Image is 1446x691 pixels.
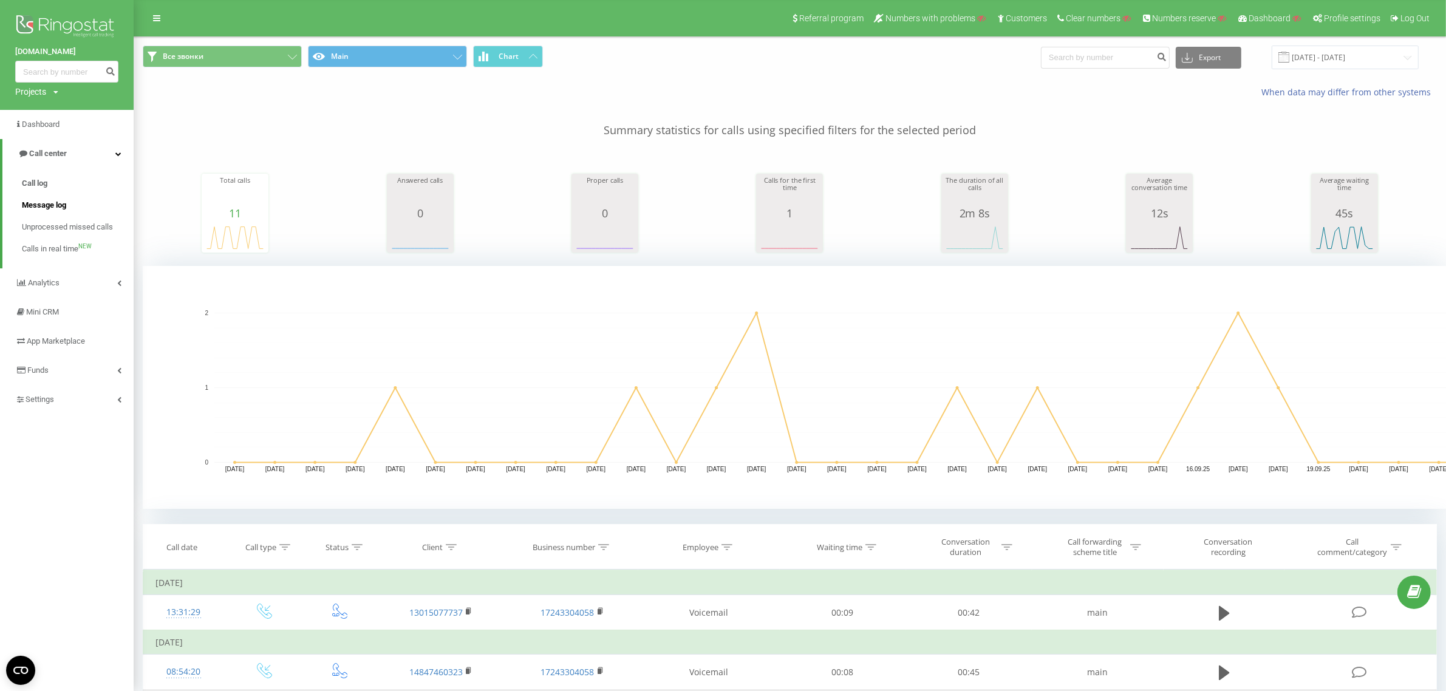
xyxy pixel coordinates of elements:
text: [DATE] [225,466,245,473]
span: App Marketplace [27,336,85,345]
text: [DATE] [947,466,967,473]
span: Dashboard [1249,13,1291,23]
svg: A chart. [759,219,820,256]
input: Search by number [1041,47,1170,69]
text: [DATE] [506,466,525,473]
span: Referral program [799,13,864,23]
div: Conversation duration [933,537,998,557]
text: 0 [205,459,208,466]
text: [DATE] [627,466,646,473]
a: 17243304058 [541,607,595,618]
a: Message log [22,194,134,216]
a: Unprocessed missed calls [22,216,134,238]
button: Open CMP widget [6,656,35,685]
a: Call center [2,139,134,168]
text: [DATE] [907,466,927,473]
div: Average waiting time [1314,177,1375,207]
text: [DATE] [1390,466,1409,473]
div: 0 [575,207,635,219]
span: Dashboard [22,120,60,129]
div: Call forwarding scheme title [1062,537,1127,557]
div: Call comment/category [1317,537,1388,557]
div: Waiting time [817,542,862,553]
text: [DATE] [667,466,686,473]
span: Message log [22,199,66,211]
td: 00:08 [780,655,906,690]
td: 00:09 [780,595,906,631]
a: 13015077737 [409,607,463,618]
div: A chart. [205,219,265,256]
text: [DATE] [827,466,847,473]
td: Voicemail [638,595,780,631]
div: Proper calls [575,177,635,207]
img: Ringostat logo [15,12,118,43]
button: Export [1176,47,1241,69]
span: Funds [27,366,49,375]
svg: A chart. [1129,219,1190,256]
span: Call log [22,177,47,189]
text: [DATE] [1229,466,1248,473]
text: [DATE] [466,466,485,473]
svg: A chart. [1314,219,1375,256]
td: main [1032,595,1163,631]
text: [DATE] [265,466,285,473]
input: Search by number [15,61,118,83]
text: 2 [205,310,208,316]
text: [DATE] [1349,466,1368,473]
svg: A chart. [390,219,451,256]
button: Chart [473,46,543,67]
td: [DATE] [143,571,1437,595]
td: 00:45 [906,655,1032,690]
div: Total calls [205,177,265,207]
a: Calls in real timeNEW [22,238,134,260]
button: Все звонки [143,46,302,67]
div: Business number [533,542,595,553]
a: [DOMAIN_NAME] [15,46,118,58]
text: [DATE] [988,466,1008,473]
span: Customers [1006,13,1047,23]
div: Call type [245,542,276,553]
td: [DATE] [143,630,1437,655]
text: [DATE] [867,466,887,473]
text: [DATE] [707,466,726,473]
span: Analytics [28,278,60,287]
div: The duration of all calls [944,177,1005,207]
text: [DATE] [426,466,445,473]
div: Status [326,542,349,553]
div: 2m 8s [944,207,1005,219]
div: 12s [1129,207,1190,219]
a: Call log [22,172,134,194]
div: Conversation recording [1189,537,1267,557]
span: Call center [29,149,67,158]
div: Employee [683,542,718,553]
span: Unprocessed missed calls [22,221,113,233]
text: [DATE] [547,466,566,473]
text: [DATE] [1108,466,1128,473]
div: Call date [166,542,197,553]
text: [DATE] [1148,466,1168,473]
text: [DATE] [386,466,405,473]
div: Client [422,542,443,553]
div: 13:31:29 [155,601,212,624]
span: Log Out [1400,13,1430,23]
text: [DATE] [1028,466,1048,473]
span: Chart [499,52,519,61]
span: Все звонки [163,52,203,61]
span: Clear numbers [1066,13,1120,23]
p: Summary statistics for calls using specified filters for the selected period [143,98,1437,138]
svg: A chart. [944,219,1005,256]
a: 17243304058 [541,666,595,678]
div: 0 [390,207,451,219]
div: Calls for the first time [759,177,820,207]
a: When data may differ from other systems [1261,86,1437,98]
div: 45s [1314,207,1375,219]
text: [DATE] [787,466,807,473]
span: Mini CRM [26,307,59,316]
text: 19.09.25 [1307,466,1331,473]
text: [DATE] [346,466,365,473]
div: 1 [759,207,820,219]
